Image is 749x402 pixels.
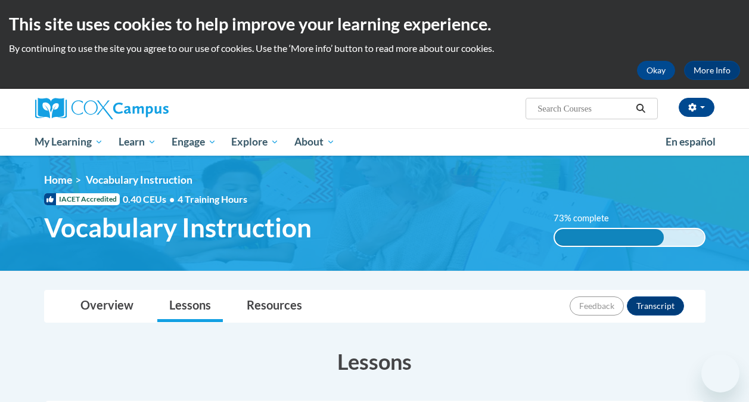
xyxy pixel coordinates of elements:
[35,98,169,119] img: Cox Campus
[9,42,740,55] p: By continuing to use the site you agree to our use of cookies. Use the ‘More info’ button to read...
[294,135,335,149] span: About
[627,296,684,316] button: Transcript
[27,128,111,156] a: My Learning
[119,135,156,149] span: Learn
[223,128,287,156] a: Explore
[172,135,216,149] span: Engage
[555,229,664,246] div: 73% complete
[44,347,706,376] h3: Lessons
[169,193,175,205] span: •
[231,135,279,149] span: Explore
[69,290,145,322] a: Overview
[536,101,632,116] input: Search Courses
[44,193,120,205] span: IACET Accredited
[26,128,723,156] div: Main menu
[9,12,740,36] h2: This site uses cookies to help improve your learning experience.
[701,354,739,392] iframe: Button to launch messaging window
[35,135,103,149] span: My Learning
[637,61,675,80] button: Okay
[86,174,192,186] span: Vocabulary Instruction
[35,98,250,119] a: Cox Campus
[235,290,314,322] a: Resources
[632,101,649,116] button: Search
[44,212,312,243] span: Vocabulary Instruction
[554,212,622,225] label: 73% complete
[658,129,723,154] a: En español
[44,174,72,186] a: Home
[178,193,247,205] span: 4 Training Hours
[123,193,178,206] span: 0.40 CEUs
[111,128,164,156] a: Learn
[570,296,624,316] button: Feedback
[679,98,714,117] button: Account Settings
[157,290,223,322] a: Lessons
[666,135,716,148] span: En español
[287,128,343,156] a: About
[164,128,224,156] a: Engage
[684,61,740,80] a: More Info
